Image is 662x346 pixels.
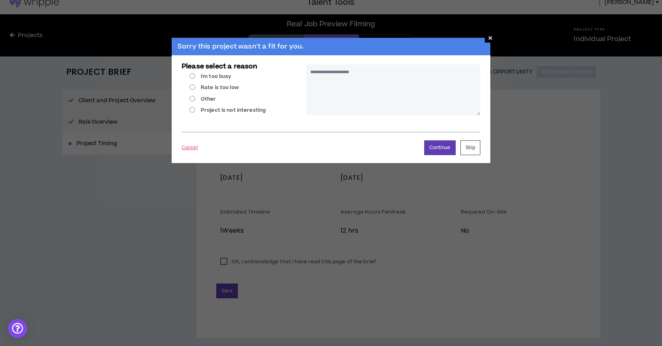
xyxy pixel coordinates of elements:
[190,73,231,80] label: I'm too busy
[172,38,490,55] h2: Sorry this project wasn't a fit for you.
[488,33,493,43] span: ×
[460,140,480,155] button: Skip
[424,140,456,155] button: Continue
[182,141,198,155] button: Cancel
[8,319,27,338] div: Open Intercom Messenger
[182,59,258,74] label: Please select a reason
[190,95,216,103] label: Other
[190,107,266,114] label: Project is not interesting
[190,84,239,91] label: Rate is too low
